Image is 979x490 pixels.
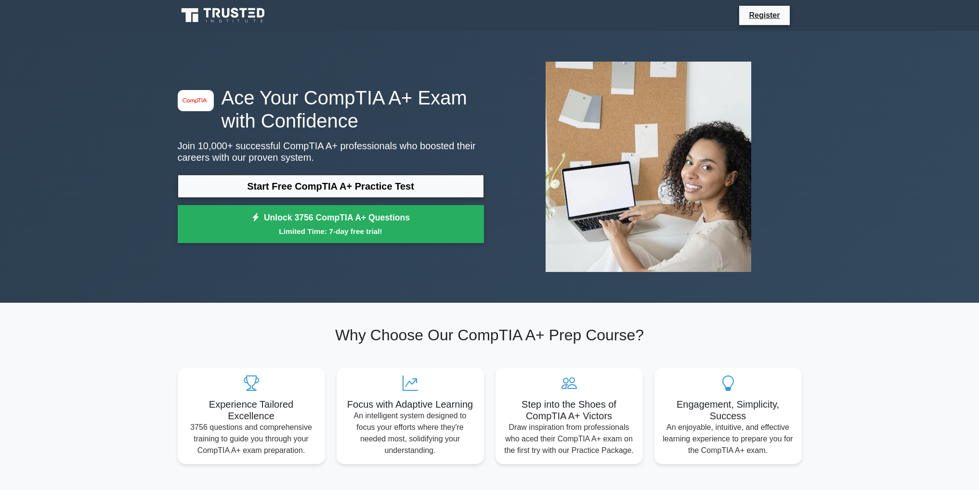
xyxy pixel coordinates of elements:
[503,422,635,456] p: Draw inspiration from professionals who aced their CompTIA A+ exam on the first try with our Prac...
[185,422,317,456] p: 3756 questions and comprehensive training to guide you through your CompTIA A+ exam preparation.
[743,9,785,21] a: Register
[190,226,472,237] small: Limited Time: 7-day free trial!
[178,86,484,132] h1: Ace Your CompTIA A+ Exam with Confidence
[178,326,802,344] h2: Why Choose Our CompTIA A+ Prep Course?
[344,399,476,410] h5: Focus with Adaptive Learning
[662,399,794,422] h5: Engagement, Simplicity, Success
[178,175,484,198] a: Start Free CompTIA A+ Practice Test
[344,410,476,456] p: An intelligent system designed to focus your efforts where they're needed most, solidifying your ...
[178,205,484,244] a: Unlock 3756 CompTIA A+ QuestionsLimited Time: 7-day free trial!
[662,422,794,456] p: An enjoyable, intuitive, and effective learning experience to prepare you for the CompTIA A+ exam.
[185,399,317,422] h5: Experience Tailored Excellence
[178,140,484,163] p: Join 10,000+ successful CompTIA A+ professionals who boosted their careers with our proven system.
[503,399,635,422] h5: Step into the Shoes of CompTIA A+ Victors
